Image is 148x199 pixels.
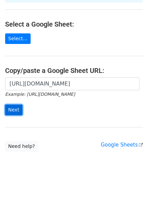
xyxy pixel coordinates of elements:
[5,105,22,115] input: Next
[5,141,38,152] a: Need help?
[5,33,31,44] a: Select...
[5,77,139,90] input: Paste your Google Sheet URL here
[5,20,143,28] h4: Select a Google Sheet:
[5,92,75,97] small: Example: [URL][DOMAIN_NAME]
[5,66,143,75] h4: Copy/paste a Google Sheet URL:
[101,142,143,148] a: Google Sheets
[114,166,148,199] iframe: Chat Widget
